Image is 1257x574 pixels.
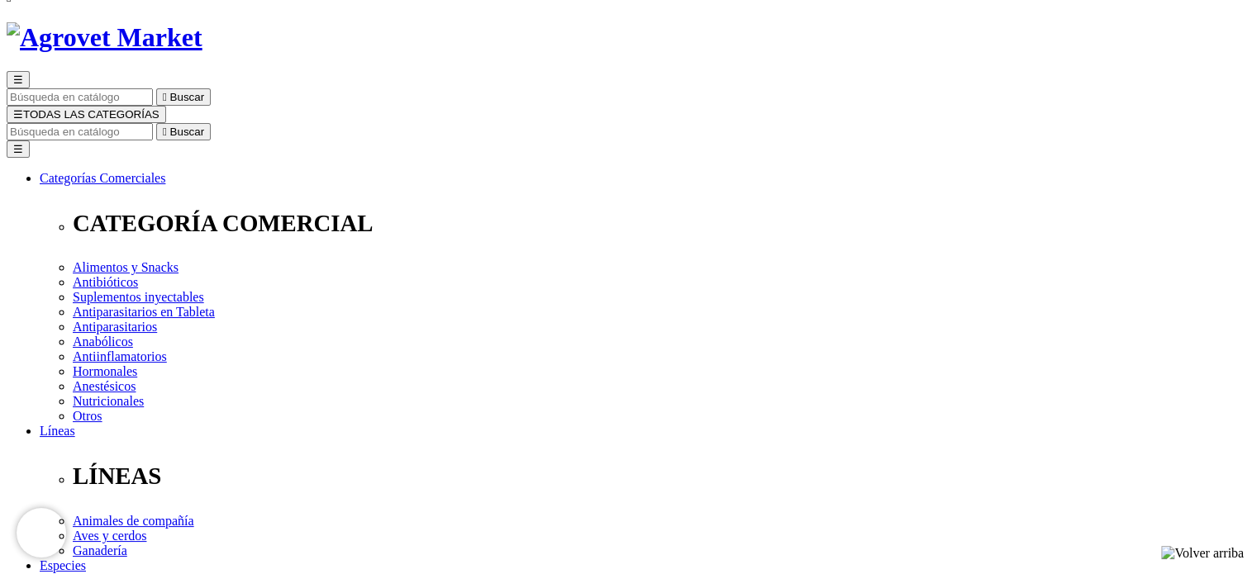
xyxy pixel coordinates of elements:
a: Animales de compañía [73,514,194,528]
a: Alimentos y Snacks [73,260,179,274]
span: Buscar [170,126,204,138]
span: ☰ [13,108,23,121]
a: Anabólicos [73,334,133,349]
iframe: Brevo live chat [17,508,66,557]
a: Antiinflamatorios [73,349,167,363]
a: Aves y cerdos [73,529,146,543]
a: Ganadería [73,543,127,557]
a: Especies [40,558,86,572]
p: CATEGORÍA COMERCIAL [73,210,1250,237]
a: Antiparasitarios [73,320,157,334]
a: Antiparasitarios en Tableta [73,305,215,319]
input: Buscar [7,123,153,140]
i:  [163,126,167,138]
a: Antibióticos [73,275,138,289]
a: Hormonales [73,364,137,378]
input: Buscar [7,88,153,106]
p: LÍNEAS [73,463,1250,490]
a: Otros [73,409,102,423]
a: Anestésicos [73,379,136,393]
img: Agrovet Market [7,22,202,53]
span: Buscar [170,91,204,103]
button: ☰TODAS LAS CATEGORÍAS [7,106,166,123]
a: Categorías Comerciales [40,171,165,185]
button: ☰ [7,71,30,88]
img: Volver arriba [1161,546,1244,561]
a: Nutricionales [73,394,144,408]
span: ☰ [13,74,23,86]
button: ☰ [7,140,30,158]
button:  Buscar [156,123,211,140]
a: Líneas [40,424,75,438]
a: Suplementos inyectables [73,290,204,304]
button:  Buscar [156,88,211,106]
i:  [163,91,167,103]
